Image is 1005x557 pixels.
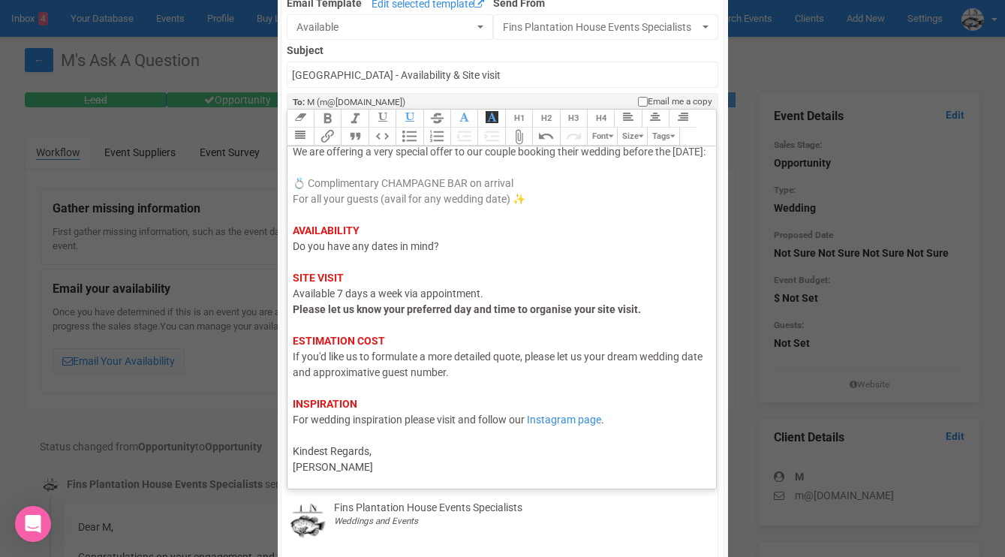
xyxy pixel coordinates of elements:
[293,34,706,475] div: Do you have any dates in mind? .
[587,128,617,146] button: Font
[287,500,328,541] img: data.png
[293,414,525,426] span: For wedding inspiration please visit and follow our
[15,506,51,542] div: Open Intercom Messenger
[532,128,559,146] button: Undo
[596,113,606,123] span: H4
[423,128,450,146] button: Numbers
[293,177,305,189] span: 💍
[308,177,513,189] span: Complimentary CHAMPAGNE BAR on arrival
[341,110,368,128] button: Italic
[505,110,532,128] button: Heading 1
[669,110,696,128] button: Align Right
[287,128,314,146] button: Align Justified
[314,110,341,128] button: Bold
[341,128,368,146] button: Quote
[293,97,305,107] strong: To:
[541,113,552,123] span: H2
[532,110,559,128] button: Heading 2
[293,445,373,473] span: Kindest Regards, [PERSON_NAME]
[647,128,679,146] button: Tags
[369,128,396,146] button: Code
[450,110,477,128] button: Font Colour
[287,110,314,128] button: Clear Formatting at cursor
[617,128,647,146] button: Size
[477,110,504,128] button: Font Background
[587,110,614,128] button: Heading 4
[369,110,396,128] button: Underline
[450,128,477,146] button: Decrease Level
[314,128,341,146] button: Link
[293,193,525,205] span: For all your guests (avail for any wedding date) ✨
[503,20,700,35] span: Fins Plantation House Events Specialists
[514,113,525,123] span: H1
[296,20,474,35] span: Available
[527,414,601,426] a: Instagram page
[396,110,423,128] button: Underline Colour
[642,110,669,128] button: Align Center
[568,113,579,123] span: H3
[307,97,405,107] span: M (m@[DOMAIN_NAME])
[293,303,641,315] strong: Please let us know your preferred day and time to organise your site visit.
[396,128,423,146] button: Bullets
[293,146,706,158] span: We are offering a very special offer to our couple booking their wedding before the [DATE]:
[614,110,641,128] button: Align Left
[293,351,703,378] span: If you'd like us to formulate a more detailed quote, please let us your dream wedding date and ap...
[293,272,344,284] strong: SITE VISIT
[648,95,712,108] span: Email me a copy
[477,128,504,146] button: Increase Level
[293,288,483,300] span: Available 7 days a week via appointment.
[293,224,360,236] strong: AVAILABILITY
[293,398,357,410] strong: INSPIRATION
[505,128,532,146] button: Attach Files
[287,40,719,58] label: Subject
[334,500,522,515] div: Fins Plantation House Events Specialists
[334,516,418,526] i: Weddings and Events
[560,110,587,128] button: Heading 3
[423,110,450,128] button: Strikethrough
[560,128,587,146] button: Redo
[293,335,385,347] strong: ESTIMATION COST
